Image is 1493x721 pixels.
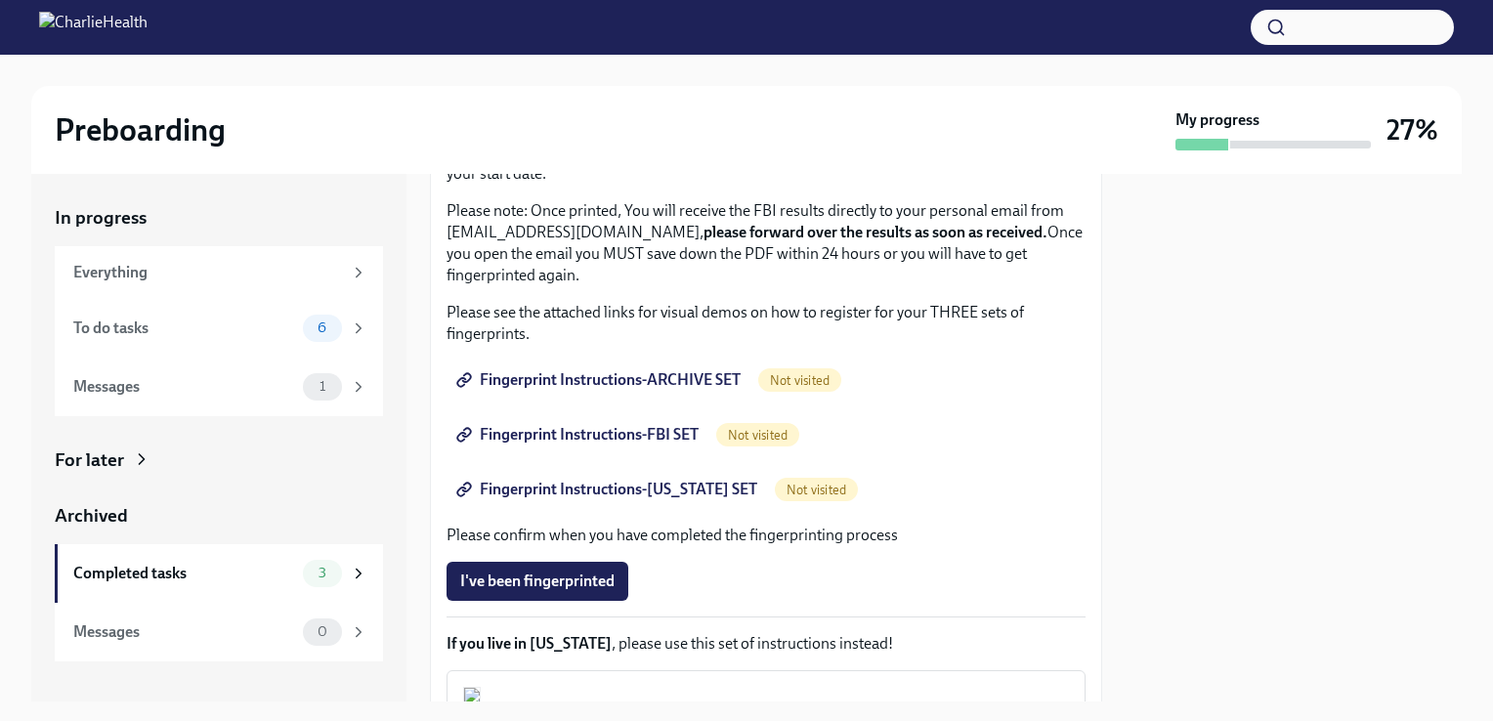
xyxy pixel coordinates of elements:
[1175,109,1259,131] strong: My progress
[460,425,699,445] span: Fingerprint Instructions-FBI SET
[460,480,757,499] span: Fingerprint Instructions-[US_STATE] SET
[716,428,799,443] span: Not visited
[447,634,612,653] strong: If you live in [US_STATE]
[55,205,383,231] a: In progress
[55,603,383,661] a: Messages0
[775,483,858,497] span: Not visited
[55,544,383,603] a: Completed tasks3
[447,562,628,601] button: I've been fingerprinted
[460,572,615,591] span: I've been fingerprinted
[447,302,1086,345] p: Please see the attached links for visual demos on how to register for your THREE sets of fingerpr...
[447,415,712,454] a: Fingerprint Instructions-FBI SET
[447,360,754,400] a: Fingerprint Instructions-ARCHIVE SET
[447,470,771,509] a: Fingerprint Instructions-[US_STATE] SET
[308,379,337,394] span: 1
[55,503,383,529] a: Archived
[447,633,1086,655] p: , please use this set of instructions instead!
[55,358,383,416] a: Messages1
[447,200,1086,286] p: Please note: Once printed, You will receive the FBI results directly to your personal email from ...
[73,318,295,339] div: To do tasks
[73,621,295,643] div: Messages
[55,299,383,358] a: To do tasks6
[55,110,226,149] h2: Preboarding
[55,447,383,473] a: For later
[73,563,295,584] div: Completed tasks
[1386,112,1438,148] h3: 27%
[307,566,338,580] span: 3
[306,624,339,639] span: 0
[306,320,338,335] span: 6
[447,525,1086,546] p: Please confirm when you have completed the fingerprinting process
[460,370,741,390] span: Fingerprint Instructions-ARCHIVE SET
[704,223,1047,241] strong: please forward over the results as soon as received.
[73,376,295,398] div: Messages
[73,262,342,283] div: Everything
[39,12,148,43] img: CharlieHealth
[55,447,124,473] div: For later
[758,373,841,388] span: Not visited
[55,246,383,299] a: Everything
